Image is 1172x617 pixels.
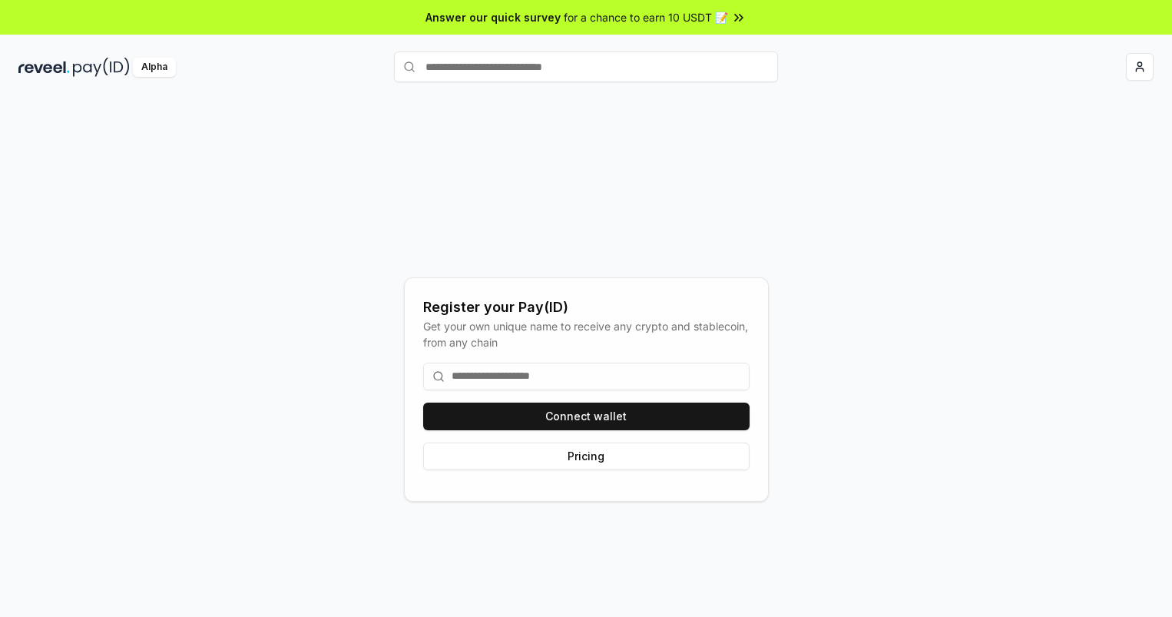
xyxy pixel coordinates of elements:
button: Pricing [423,443,750,470]
img: pay_id [73,58,130,77]
button: Connect wallet [423,403,750,430]
span: for a chance to earn 10 USDT 📝 [564,9,728,25]
img: reveel_dark [18,58,70,77]
div: Register your Pay(ID) [423,297,750,318]
div: Alpha [133,58,176,77]
div: Get your own unique name to receive any crypto and stablecoin, from any chain [423,318,750,350]
span: Answer our quick survey [425,9,561,25]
